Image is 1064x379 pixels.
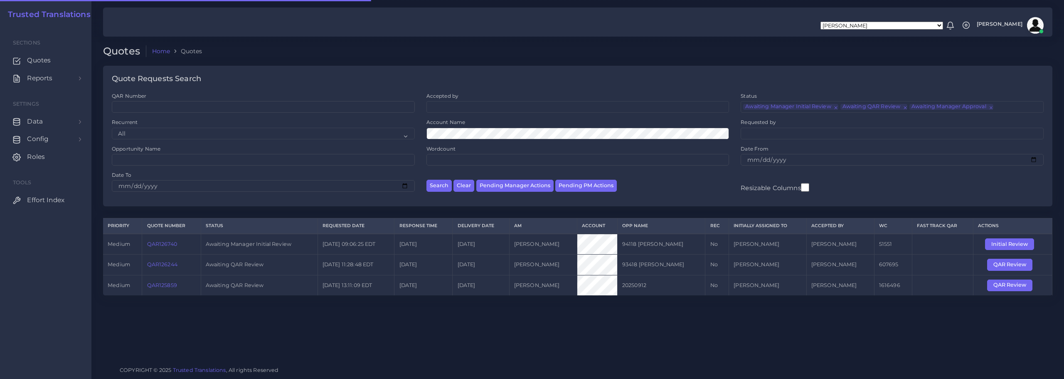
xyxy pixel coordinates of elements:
h4: Quote Requests Search [112,74,201,84]
th: WC [874,218,912,234]
span: medium [108,241,130,247]
th: Opp Name [617,218,705,234]
button: Search [426,180,452,192]
td: [PERSON_NAME] [806,275,874,295]
td: [DATE] [394,255,453,275]
span: Config [27,134,49,144]
td: [PERSON_NAME] [509,234,577,255]
label: Status [741,92,757,99]
th: Priority [103,218,142,234]
a: Quotes [6,52,85,69]
a: QAR125859 [147,282,177,288]
td: [PERSON_NAME] [806,255,874,275]
a: [PERSON_NAME]avatar [973,17,1047,34]
span: medium [108,261,130,268]
span: Effort Index [27,196,64,205]
th: AM [509,218,577,234]
th: Actions [973,218,1052,234]
td: [PERSON_NAME] [509,255,577,275]
li: Quotes [170,47,202,55]
td: [PERSON_NAME] [729,255,806,275]
a: QAR126740 [147,241,177,247]
input: Resizable Columns [801,182,809,193]
td: 94118 [PERSON_NAME] [617,234,705,255]
th: REC [705,218,729,234]
th: Account [577,218,617,234]
span: Roles [27,152,45,161]
td: [DATE] [453,275,509,295]
a: Effort Index [6,191,85,209]
label: Date To [112,171,131,178]
label: Accepted by [426,92,459,99]
a: Trusted Translations [2,10,91,20]
span: Reports [27,74,52,83]
td: 607695 [874,255,912,275]
label: Resizable Columns [741,182,809,193]
label: Recurrent [112,119,138,126]
td: 1616496 [874,275,912,295]
span: Tools [13,179,32,186]
th: Status [201,218,318,234]
a: QAR Review [987,282,1038,288]
td: Awaiting QAR Review [201,255,318,275]
span: Data [27,117,43,126]
a: Trusted Translations [173,367,226,373]
td: [DATE] [394,234,453,255]
td: Awaiting Manager Initial Review [201,234,318,255]
button: Pending Manager Actions [476,180,554,192]
td: [PERSON_NAME] [729,234,806,255]
td: [PERSON_NAME] [806,234,874,255]
td: [DATE] 13:11:09 EDT [318,275,394,295]
button: Initial Review [985,238,1034,250]
td: Awaiting QAR Review [201,275,318,295]
button: Pending PM Actions [555,180,617,192]
img: avatar [1027,17,1044,34]
td: [DATE] [394,275,453,295]
td: [DATE] [453,255,509,275]
td: No [705,275,729,295]
label: Opportunity Name [112,145,160,152]
td: [DATE] 09:06:25 EDT [318,234,394,255]
label: Account Name [426,119,465,126]
span: [PERSON_NAME] [977,22,1022,27]
td: No [705,255,729,275]
td: 20250912 [617,275,705,295]
button: Clear [453,180,474,192]
button: QAR Review [987,259,1032,270]
th: Initially Assigned to [729,218,806,234]
th: Quote Number [142,218,201,234]
span: medium [108,282,130,288]
li: Awaiting Manager Initial Review [743,104,838,110]
span: Quotes [27,56,51,65]
td: [DATE] [453,234,509,255]
span: Sections [13,40,40,46]
a: Config [6,130,85,148]
th: Requested Date [318,218,394,234]
label: Requested by [741,119,776,126]
td: [PERSON_NAME] [729,275,806,295]
a: QAR126244 [147,261,177,268]
th: Accepted by [806,218,874,234]
th: Response Time [394,218,453,234]
a: QAR Review [987,261,1038,268]
h2: Quotes [103,45,146,57]
span: COPYRIGHT © 2025 [120,366,279,374]
button: QAR Review [987,280,1032,291]
label: Date From [741,145,768,152]
label: QAR Number [112,92,146,99]
label: Wordcount [426,145,456,152]
td: No [705,234,729,255]
span: Settings [13,101,39,107]
li: Awaiting QAR Review [840,104,908,110]
td: [PERSON_NAME] [509,275,577,295]
td: [DATE] 11:28:48 EDT [318,255,394,275]
li: Awaiting Manager Approval [909,104,993,110]
td: 93418 [PERSON_NAME] [617,255,705,275]
a: Data [6,113,85,130]
a: Reports [6,69,85,87]
a: Home [152,47,170,55]
th: Fast Track QAR [912,218,973,234]
a: Initial Review [985,240,1040,247]
a: Roles [6,148,85,166]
